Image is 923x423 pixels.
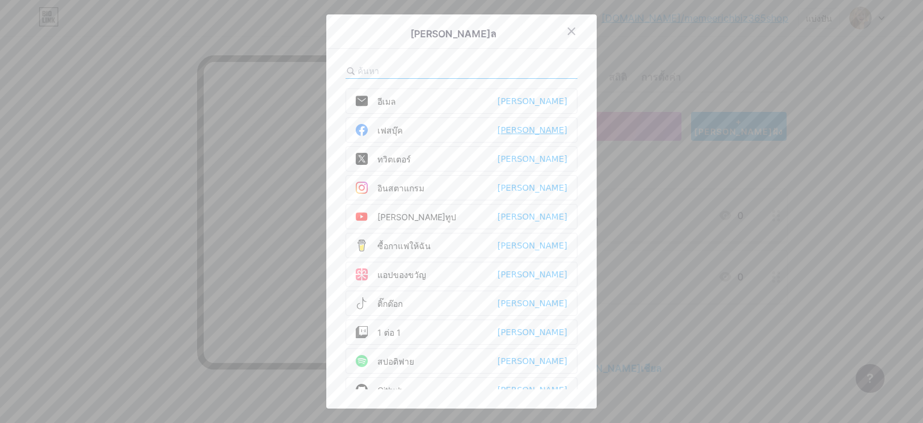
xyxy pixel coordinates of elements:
[377,385,403,395] font: Github
[377,270,426,280] font: แอปของขวัญ
[498,298,567,308] font: [PERSON_NAME]
[377,327,401,338] font: 1 ต่อ 1
[498,96,567,106] font: [PERSON_NAME]
[498,125,567,135] font: [PERSON_NAME]
[358,64,490,77] input: ค้นหา
[377,241,431,251] font: ซื้อกาแฟให้ฉัน
[377,212,456,222] font: [PERSON_NAME]ทูป
[377,356,414,366] font: สปอติฟาย
[498,183,567,193] font: [PERSON_NAME]
[498,212,567,221] font: [PERSON_NAME]
[498,356,567,366] font: [PERSON_NAME]
[498,385,567,395] font: [PERSON_NAME]
[498,241,567,250] font: [PERSON_NAME]
[498,270,567,279] font: [PERSON_NAME]
[377,183,424,193] font: อินสตาแกรม
[498,154,567,164] font: [PERSON_NAME]
[410,28,496,40] font: [PERSON_NAME]ล
[498,327,567,337] font: [PERSON_NAME]
[377,96,396,107] font: อีเมล
[377,125,403,135] font: เฟสบุ๊ค
[377,154,411,164] font: ทวิตเตอร์
[377,298,403,309] font: ติ๊กต๊อก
